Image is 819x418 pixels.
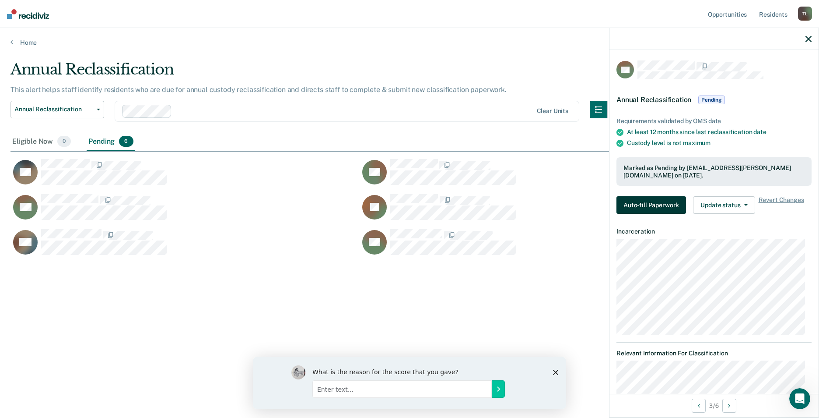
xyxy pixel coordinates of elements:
span: Annual Reclassification [14,106,93,113]
div: CaseloadOpportunityCell-00639936 [10,194,360,229]
div: T L [798,7,812,21]
iframe: Survey by Kim from Recidiviz [253,357,566,409]
div: Pending [87,132,135,152]
button: Auto-fill Paperwork [616,196,686,214]
span: Annual Reclassification [616,96,691,104]
div: Custody level is not [627,139,812,147]
div: Clear units [537,107,569,115]
a: Navigate to form link [616,196,689,214]
button: Update status [693,196,755,214]
span: Revert Changes [759,196,804,214]
div: At least 12 months since last reclassification [627,128,812,136]
button: Previous Opportunity [692,399,706,413]
div: CaseloadOpportunityCell-00667951 [360,229,709,264]
div: CaseloadOpportunityCell-00376305 [360,194,709,229]
div: CaseloadOpportunityCell-00627542 [10,159,360,194]
img: Recidiviz [7,9,49,19]
span: date [753,128,766,135]
div: Eligible Now [10,132,73,152]
div: CaseloadOpportunityCell-00587040 [10,229,360,264]
dt: Relevant Information For Classification [616,350,812,357]
dt: Incarceration [616,228,812,235]
div: Marked as Pending by [EMAIL_ADDRESS][PERSON_NAME][DOMAIN_NAME] on [DATE]. [623,164,805,179]
iframe: Intercom live chat [789,388,810,409]
span: maximum [683,139,710,146]
div: 3 / 6 [609,394,819,417]
button: Next Opportunity [722,399,736,413]
a: Home [10,39,808,46]
span: 0 [57,136,71,147]
div: Annual Reclassification [10,60,625,85]
p: This alert helps staff identify residents who are due for annual custody reclassification and dir... [10,85,507,94]
span: 6 [119,136,133,147]
span: Pending [698,96,724,104]
div: Annual ReclassificationPending [609,86,819,114]
div: Requirements validated by OMS data [616,117,812,125]
div: CaseloadOpportunityCell-00559355 [360,159,709,194]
